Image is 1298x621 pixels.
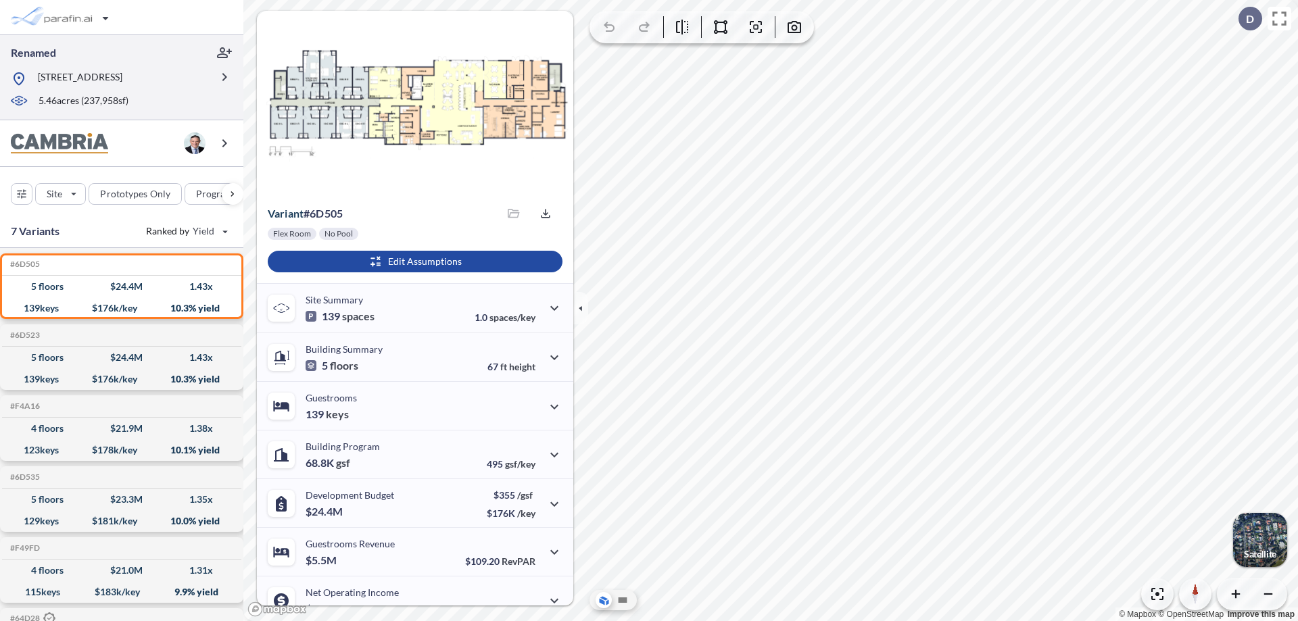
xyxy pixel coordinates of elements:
button: Ranked by Yield [135,220,237,242]
a: OpenStreetMap [1158,610,1224,619]
span: RevPAR [502,555,535,567]
h5: Click to copy the code [7,543,40,553]
p: $355 [487,489,535,501]
span: gsf [336,456,350,470]
p: Renamed [11,45,56,60]
button: Edit Assumptions [268,251,562,272]
h5: Click to copy the code [7,259,40,269]
p: Building Summary [306,343,383,355]
p: Flex Room [273,228,311,239]
p: Site Summary [306,294,363,305]
span: gsf/key [505,458,535,470]
p: $109.20 [465,555,535,567]
p: [STREET_ADDRESS] [38,70,122,87]
p: Satellite [1244,549,1276,560]
p: 68.8K [306,456,350,470]
span: spaces/key [489,312,535,323]
a: Mapbox homepage [247,601,307,617]
p: Building Program [306,441,380,452]
span: spaces [342,309,375,323]
p: Net Operating Income [306,587,399,598]
p: 7 Variants [11,223,60,239]
p: $2.5M [306,602,339,616]
p: Development Budget [306,489,394,501]
h5: Click to copy the code [7,472,40,482]
p: 5 [306,359,358,372]
p: 139 [306,407,349,421]
p: No Pool [324,228,353,239]
p: 45.0% [478,604,535,616]
p: 1.0 [475,312,535,323]
img: BrandImage [11,133,108,154]
p: Guestrooms Revenue [306,538,395,549]
button: Site Plan [615,592,631,608]
p: 5.46 acres ( 237,958 sf) [39,94,128,109]
p: 67 [487,361,535,372]
p: Prototypes Only [100,187,170,201]
button: Prototypes Only [89,183,182,205]
button: Program [185,183,258,205]
p: Program [196,187,234,201]
span: /gsf [517,489,533,501]
button: Site [35,183,86,205]
p: 495 [487,458,535,470]
p: Guestrooms [306,392,357,403]
img: user logo [184,132,206,154]
span: Variant [268,207,304,220]
p: $5.5M [306,553,339,567]
p: D [1246,13,1254,25]
button: Switcher ImageSatellite [1233,513,1287,567]
span: keys [326,407,349,421]
h5: Click to copy the code [7,330,40,340]
a: Mapbox [1119,610,1156,619]
p: Edit Assumptions [388,255,462,268]
span: margin [506,604,535,616]
p: Site [47,187,62,201]
button: Aerial View [596,592,612,608]
span: ft [500,361,507,372]
p: 139 [306,309,375,323]
img: Switcher Image [1233,513,1287,567]
p: # 6d505 [268,207,343,220]
span: height [509,361,535,372]
span: /key [517,507,535,519]
span: Yield [193,224,215,238]
span: floors [330,359,358,372]
a: Improve this map [1228,610,1295,619]
h5: Click to copy the code [7,401,40,411]
p: $24.4M [306,505,345,518]
p: $176K [487,507,535,519]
